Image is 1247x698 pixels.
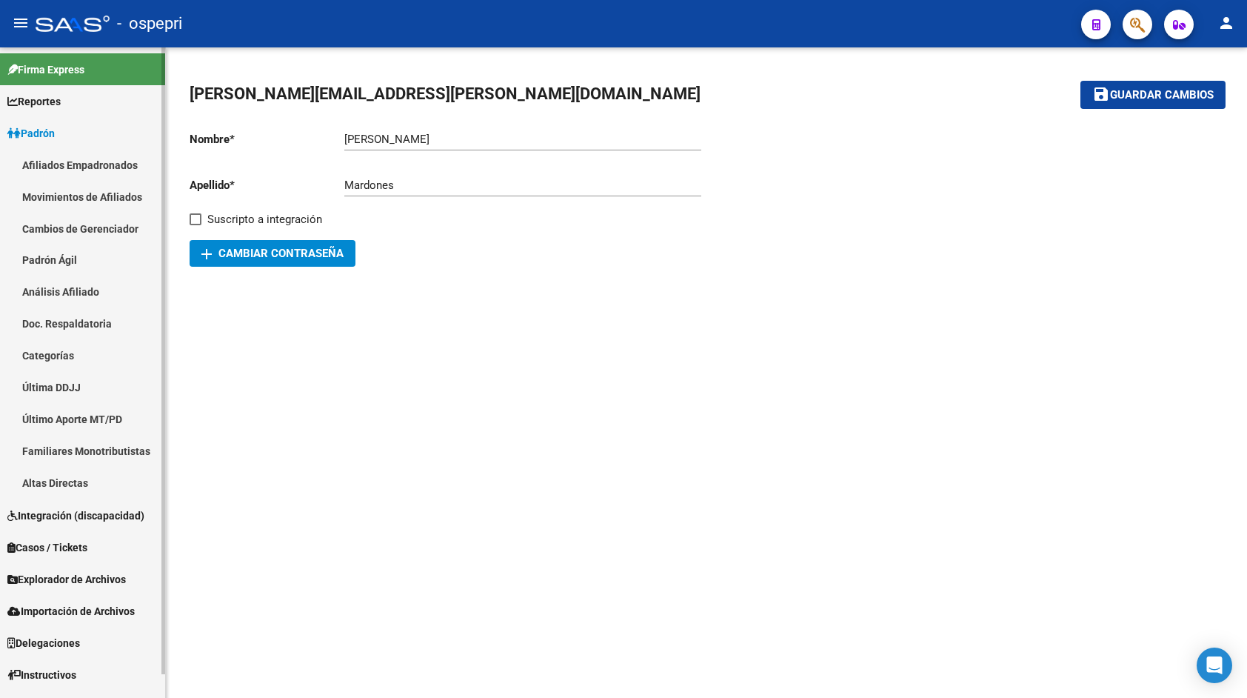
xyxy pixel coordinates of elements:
span: Cambiar Contraseña [201,247,344,260]
span: Integración (discapacidad) [7,508,144,524]
span: Guardar cambios [1110,89,1214,102]
span: Firma Express [7,62,84,78]
span: Casos / Tickets [7,539,87,556]
mat-icon: save [1092,85,1110,103]
span: Delegaciones [7,635,80,651]
mat-icon: add [198,245,215,263]
button: Guardar cambios [1080,81,1226,108]
span: Instructivos [7,667,76,683]
span: Explorador de Archivos [7,571,126,588]
span: Reportes [7,93,61,110]
button: Cambiar Contraseña [190,240,355,267]
div: Open Intercom Messenger [1197,648,1232,683]
span: Importación de Archivos [7,603,135,619]
p: Apellido [190,177,344,193]
mat-icon: menu [12,14,30,32]
mat-icon: person [1217,14,1235,32]
span: Padrón [7,125,55,142]
span: Suscripto a integración [207,210,322,228]
span: [PERSON_NAME][EMAIL_ADDRESS][PERSON_NAME][DOMAIN_NAME] [190,84,701,103]
p: Nombre [190,131,344,147]
span: - ospepri [117,7,182,40]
